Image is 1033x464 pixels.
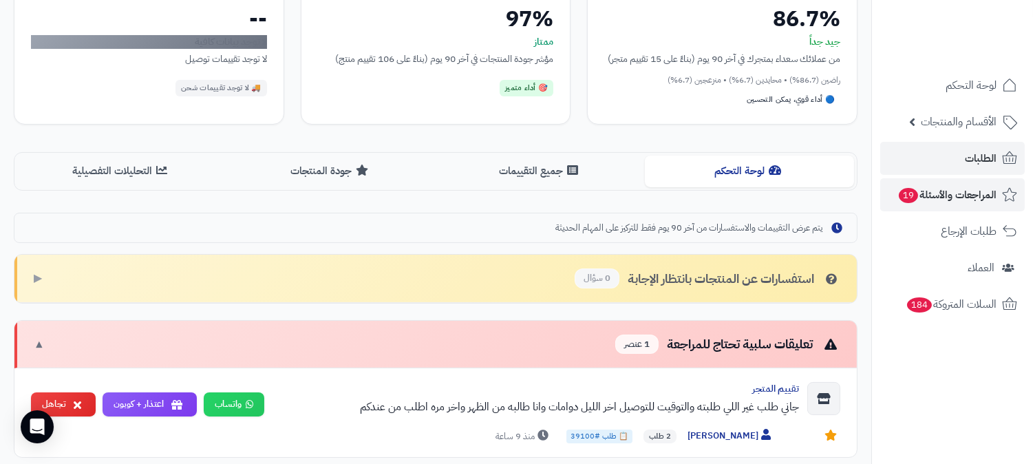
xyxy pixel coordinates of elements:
[946,76,997,95] span: لوحة التحكم
[31,392,96,416] button: تجاهل
[968,258,994,277] span: العملاء
[921,112,997,131] span: الأقسام والمنتجات
[941,222,997,241] span: طلبات الإرجاع
[645,156,854,187] button: لوحة التحكم
[880,288,1025,321] a: السلات المتروكة184
[17,156,226,187] button: التحليلات التفصيلية
[275,399,799,415] div: جاني طلب غير اللي طلبته والتوقيت للتوصيل اخر الليل دوامات وانا طالبه من الظهر واخر مره اطلب من عندكم
[604,52,840,66] div: من عملائك سعداء بمتجرك في آخر 90 يوم (بناءً على 15 تقييم متجر)
[906,297,933,313] span: 184
[318,52,554,66] div: مؤشر جودة المنتجات في آخر 90 يوم (بناءً على 106 تقييم منتج)
[741,92,840,108] div: 🔵 أداء قوي، يمكن التحسين
[880,142,1025,175] a: الطلبات
[604,35,840,49] div: جيد جداً
[34,271,42,286] span: ▶
[643,430,677,443] span: 2 طلب
[555,222,822,235] span: يتم عرض التقييمات والاستفسارات من آخر 90 يوم فقط للتركيز على المهام الحديثة
[34,337,45,352] span: ▼
[615,335,659,355] span: 1 عنصر
[31,8,267,30] div: --
[436,156,645,187] button: جميع التقييمات
[318,8,554,30] div: 97%
[575,268,840,288] div: استفسارات عن المنتجات بانتظار الإجابة
[688,429,774,443] span: [PERSON_NAME]
[275,382,799,396] div: تقييم المتجر
[880,69,1025,102] a: لوحة التحكم
[615,335,840,355] div: تعليقات سلبية تحتاج للمراجعة
[880,215,1025,248] a: طلبات الإرجاع
[898,187,919,204] span: 19
[880,251,1025,284] a: العملاء
[204,392,264,416] a: واتساب
[880,178,1025,211] a: المراجعات والأسئلة19
[103,392,197,416] button: اعتذار + كوبون
[939,39,1020,67] img: logo-2.png
[604,8,840,30] div: 86.7%
[31,52,267,66] div: لا توجد تقييمات توصيل
[604,74,840,86] div: راضين (86.7%) • محايدين (6.7%) • منزعجين (6.7%)
[500,80,553,96] div: 🎯 أداء متميز
[566,430,632,443] span: 📋 طلب #39100
[906,295,997,314] span: السلات المتروكة
[318,35,554,49] div: ممتاز
[21,410,54,443] div: Open Intercom Messenger
[965,149,997,168] span: الطلبات
[31,35,267,49] div: لا توجد بيانات كافية
[226,156,436,187] button: جودة المنتجات
[175,80,267,96] div: 🚚 لا توجد تقييمات شحن
[496,430,552,443] span: منذ 9 ساعة
[897,185,997,204] span: المراجعات والأسئلة
[575,268,619,288] span: 0 سؤال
